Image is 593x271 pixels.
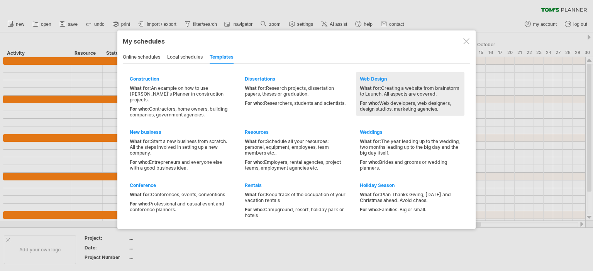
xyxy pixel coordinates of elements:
[245,159,346,171] div: Employers, rental agencies, project teams, employment agencies etc.
[130,138,230,156] div: Start a new business from scratch. All the steps involved in setting up a new company.
[360,138,461,156] div: The year leading up to the wedding, two months leading up to the big day and the big day itself.
[360,192,381,197] span: What for:
[245,138,266,144] span: What for:
[360,159,379,165] span: For who:
[130,159,230,171] div: Entrepreneurs and everyone else with a good business idea.
[360,100,379,106] span: For who:
[123,51,160,64] div: online schedules
[360,159,461,171] div: Brides and grooms or wedding planners.
[360,85,381,91] span: What for:
[245,76,346,82] div: Dissertations
[130,159,149,165] span: For who:
[245,182,346,188] div: Rentals
[167,51,203,64] div: local schedules
[245,159,264,165] span: For who:
[130,76,230,82] div: Construction
[245,207,346,218] div: Campground, resort, holiday park or hotels
[130,192,230,197] div: Conferences, events, conventions
[360,192,461,203] div: Plan Thanks Giving, [DATE] and Christmas ahead. Avoid chaos.
[245,100,264,106] span: For who:
[360,138,381,144] span: What for:
[123,37,470,45] div: My schedules
[245,129,346,135] div: Resources
[210,51,234,64] div: templates
[130,106,149,112] span: For who:
[245,207,264,212] span: For who:
[130,85,151,91] span: What for:
[130,192,151,197] span: What for:
[130,138,151,144] span: What for:
[360,100,461,112] div: Web developers, web designers, design studios, marketing agencies.
[360,207,461,212] div: Families. Big or small.
[130,182,230,188] div: Conference
[245,192,346,203] div: Keep track of the occupation of your vacation rentals
[360,85,461,97] div: Creating a website from brainstorm to Launch. All aspects are covered.
[360,182,461,188] div: Holiday Season
[130,85,230,103] div: An example on how to use [PERSON_NAME]'s Planner in construction projects.
[245,138,346,156] div: Schedule all your resources: personel, equipment, employees, team members etc..
[360,129,461,135] div: Weddings
[245,100,346,106] div: Researchers, students and scientists.
[245,85,346,97] div: Research projects, dissertation papers, theses or graduation.
[130,201,149,207] span: For who:
[360,76,461,82] div: Web Design
[130,129,230,135] div: New business
[130,106,230,118] div: Contractors, home owners, building companies, government agencies.
[130,201,230,212] div: Professional and casual event and conference planners.
[360,207,379,212] span: For who:
[245,192,266,197] span: What for:
[245,85,266,91] span: What for:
